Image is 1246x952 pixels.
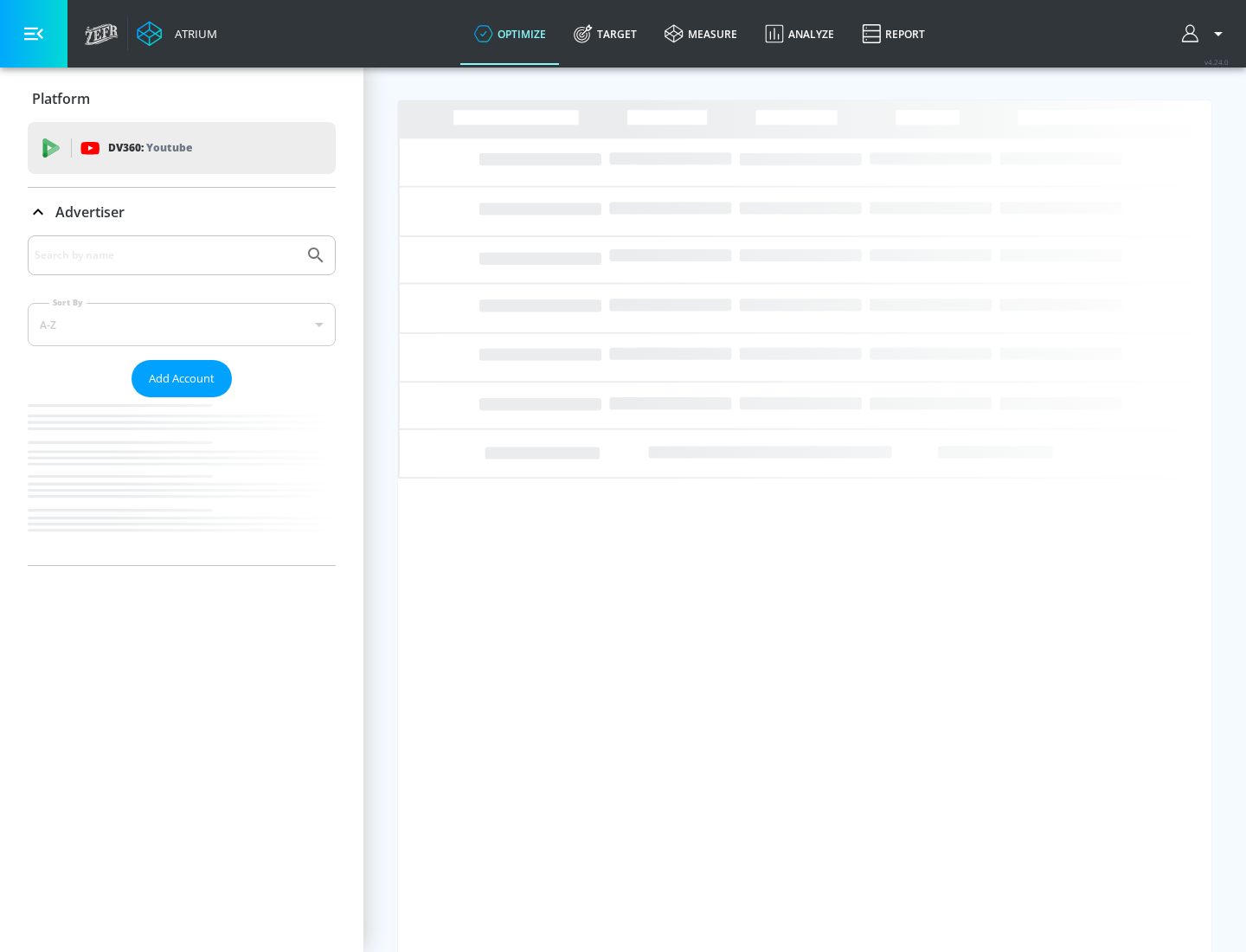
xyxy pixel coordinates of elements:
[28,303,336,346] div: A-Z
[55,203,125,222] p: Advertiser
[132,360,232,397] button: Add Account
[460,3,560,65] a: optimize
[28,74,336,123] div: Platform
[49,297,87,308] label: Sort By
[28,235,336,565] div: Advertiser
[848,3,939,65] a: Report
[1204,57,1229,67] span: v 4.24.0
[28,122,336,174] div: DV360: Youtube
[35,244,297,267] input: Search by name
[751,3,848,65] a: Analyze
[137,21,217,47] a: Atrium
[149,369,215,389] span: Add Account
[651,3,751,65] a: measure
[108,138,192,158] p: DV360:
[28,397,336,565] nav: list of Advertiser
[168,26,217,42] div: Atrium
[32,89,90,108] p: Platform
[28,188,336,236] div: Advertiser
[146,138,192,157] p: Youtube
[560,3,651,65] a: Target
